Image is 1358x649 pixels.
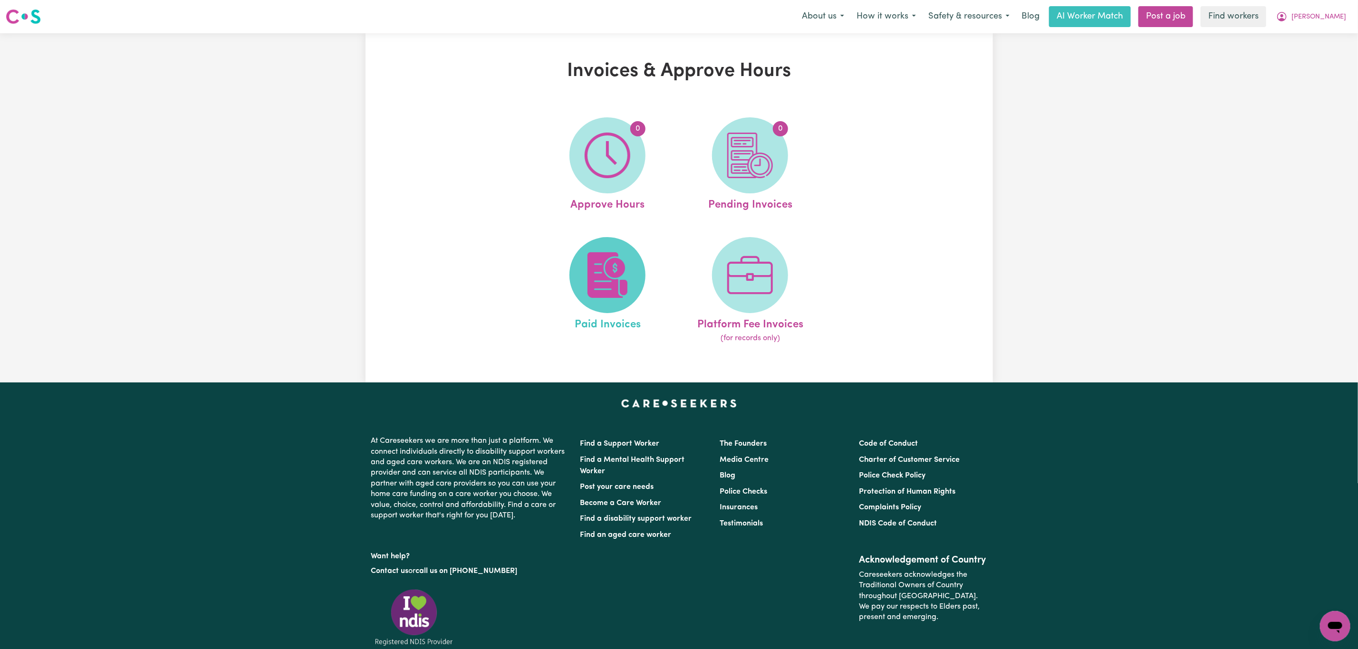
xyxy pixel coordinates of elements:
img: Registered NDIS provider [371,588,457,647]
a: NDIS Code of Conduct [859,520,937,527]
a: Find a disability support worker [580,515,692,523]
a: Police Check Policy [859,472,925,479]
button: My Account [1270,7,1352,27]
button: About us [796,7,850,27]
button: Safety & resources [922,7,1016,27]
span: [PERSON_NAME] [1291,12,1346,22]
span: (for records only) [721,333,780,344]
a: The Founders [720,440,767,448]
a: Platform Fee Invoices(for records only) [682,237,819,344]
h2: Acknowledgement of Country [859,554,987,566]
a: Blog [720,472,735,479]
span: Paid Invoices [575,313,641,333]
a: Insurances [720,504,758,511]
p: Want help? [371,547,569,562]
a: Charter of Customer Service [859,456,960,464]
span: Pending Invoices [708,193,792,213]
a: Pending Invoices [682,117,819,213]
span: Approve Hours [570,193,645,213]
a: Complaints Policy [859,504,921,511]
button: How it works [850,7,922,27]
p: or [371,562,569,580]
span: Platform Fee Invoices [697,313,803,333]
a: Protection of Human Rights [859,488,955,496]
a: Code of Conduct [859,440,918,448]
span: 0 [630,121,645,136]
p: Careseekers acknowledges the Traditional Owners of Country throughout [GEOGRAPHIC_DATA]. We pay o... [859,566,987,627]
span: 0 [773,121,788,136]
a: Careseekers home page [621,400,737,407]
a: Paid Invoices [539,237,676,344]
a: Approve Hours [539,117,676,213]
a: Find an aged care worker [580,531,672,539]
a: Media Centre [720,456,769,464]
a: Find a Support Worker [580,440,660,448]
a: AI Worker Match [1049,6,1131,27]
a: Careseekers logo [6,6,41,28]
a: Contact us [371,567,409,575]
img: Careseekers logo [6,8,41,25]
a: Find a Mental Health Support Worker [580,456,685,475]
a: Post your care needs [580,483,654,491]
a: Blog [1016,6,1045,27]
a: Become a Care Worker [580,499,662,507]
a: Police Checks [720,488,767,496]
a: Post a job [1138,6,1193,27]
a: call us on [PHONE_NUMBER] [416,567,518,575]
p: At Careseekers we are more than just a platform. We connect individuals directly to disability su... [371,432,569,525]
iframe: Button to launch messaging window, conversation in progress [1320,611,1350,641]
a: Testimonials [720,520,763,527]
h1: Invoices & Approve Hours [476,60,883,83]
a: Find workers [1201,6,1266,27]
